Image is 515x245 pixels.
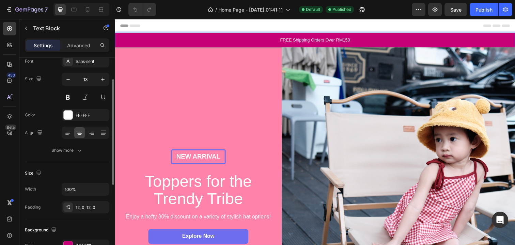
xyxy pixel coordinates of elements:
[34,214,136,230] a: Explore Now
[34,42,53,49] p: Settings
[33,24,91,32] p: Text Block
[492,212,508,228] div: Open Intercom Messenger
[76,59,108,65] div: Sans-serif
[76,205,108,211] div: 12, 0, 12, 0
[25,128,44,137] div: Align
[215,6,217,13] span: /
[59,136,111,145] p: New arrival
[69,218,102,226] p: Explore Now
[128,3,156,16] div: Undo/Redo
[25,144,109,157] button: Show more
[45,5,48,14] p: 7
[62,183,109,195] input: Auto
[6,72,16,78] div: 450
[470,3,498,16] button: Publish
[25,58,33,64] div: Font
[25,186,36,192] div: Width
[25,226,58,235] div: Background
[25,75,43,84] div: Size
[218,6,283,13] span: Home Page - [DATE] 01:41:11
[25,112,35,118] div: Color
[51,147,83,154] div: Show more
[7,198,163,206] p: Enjoy a hefty 30% discount on a variety of stylish hat options!
[450,7,462,13] span: Save
[115,19,515,245] iframe: Design area
[3,3,51,16] button: 7
[5,125,16,130] div: Beta
[475,6,493,13] div: Publish
[444,3,467,16] button: Save
[67,42,90,49] p: Advanced
[25,204,41,210] div: Padding
[9,156,162,194] h2: Toppers for the Trendy Tribe
[25,169,43,178] div: Size
[306,6,320,13] span: Default
[332,6,351,13] span: Published
[76,112,108,118] div: FFFFFF
[1,18,408,25] p: FREE Shipping Orders Over RM150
